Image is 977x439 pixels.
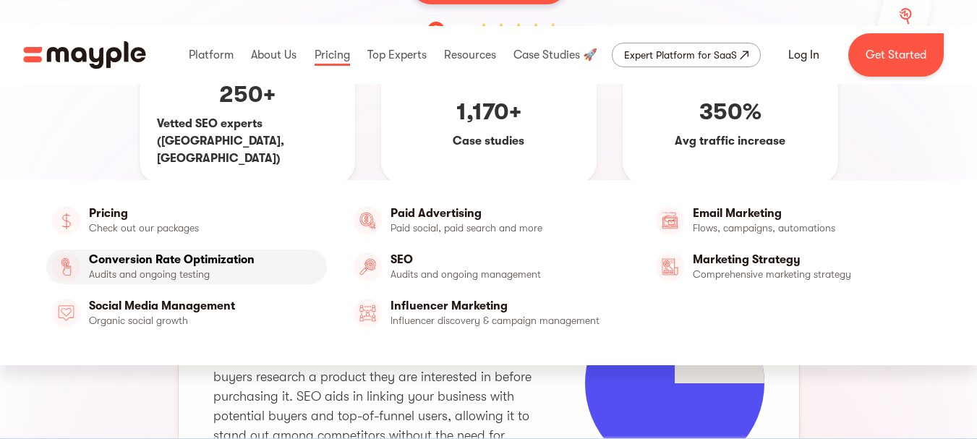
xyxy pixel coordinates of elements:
[699,98,761,127] p: 350%
[23,38,35,49] img: website_grey.svg
[58,85,129,95] div: Domain Overview
[624,46,737,64] div: Expert Platform for SaaS
[771,38,837,72] a: Log In
[456,22,472,39] div: 4.6
[219,80,276,109] p: 250+
[38,38,159,49] div: Domain: [DOMAIN_NAME]
[23,41,146,69] img: Mayple logo
[675,132,785,150] p: Avg traffic increase
[146,84,158,95] img: tab_keywords_by_traffic_grey.svg
[162,85,239,95] div: Keywords by Traffic
[42,84,54,95] img: tab_domain_overview_orange.svg
[157,115,338,167] p: Vetted SEO experts ([GEOGRAPHIC_DATA], [GEOGRAPHIC_DATA])
[23,23,35,35] img: logo_orange.svg
[40,23,71,35] div: v 4.0.25
[364,32,430,78] div: Top Experts
[185,32,237,78] div: Platform
[453,132,524,150] p: Case studies
[247,32,300,78] div: About Us
[440,32,500,78] div: Resources
[23,41,146,69] a: home
[456,98,521,127] p: 1,170+
[612,43,761,67] a: Expert Platform for SaaS
[311,32,354,78] div: Pricing
[848,33,944,77] a: Get Started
